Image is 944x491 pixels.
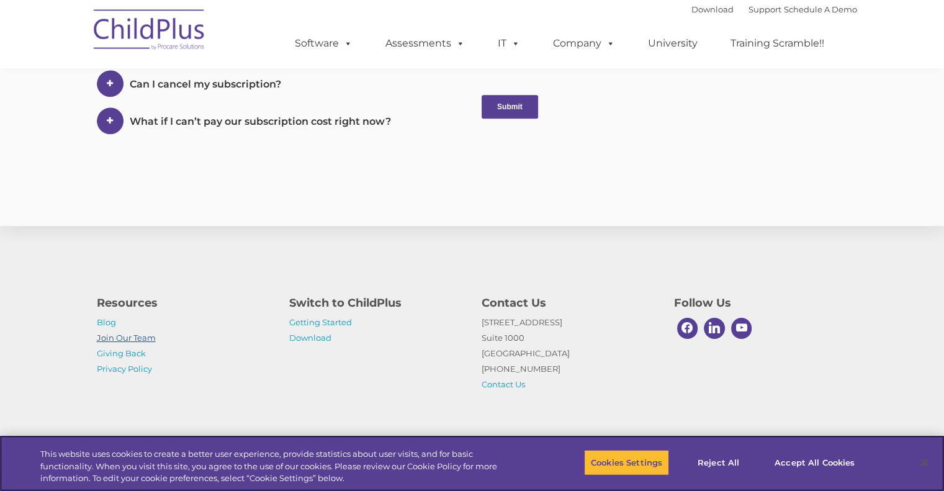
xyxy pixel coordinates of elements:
[784,4,857,14] a: Schedule A Demo
[373,31,477,56] a: Assessments
[910,449,938,476] button: Close
[541,31,627,56] a: Company
[183,133,236,142] span: Phone number
[282,31,365,56] a: Software
[691,4,857,14] font: |
[485,31,533,56] a: IT
[130,78,281,90] span: Can I cancel my subscription?
[482,294,655,312] h4: Contact Us
[728,315,755,342] a: Youtube
[130,115,391,127] span: What if I can’t pay our subscription cost right now?
[183,82,221,91] span: Last name
[97,333,156,343] a: Join Our Team
[636,31,710,56] a: University
[680,449,757,475] button: Reject All
[289,294,463,312] h4: Switch to ChildPlus
[718,31,837,56] a: Training Scramble!!
[674,294,848,312] h4: Follow Us
[748,4,781,14] a: Support
[97,317,116,327] a: Blog
[674,315,701,342] a: Facebook
[88,1,212,63] img: ChildPlus by Procare Solutions
[97,294,271,312] h4: Resources
[482,315,655,392] p: [STREET_ADDRESS] Suite 1000 [GEOGRAPHIC_DATA] [PHONE_NUMBER]
[701,315,728,342] a: Linkedin
[482,379,525,389] a: Contact Us
[691,4,734,14] a: Download
[97,364,152,374] a: Privacy Policy
[289,317,352,327] a: Getting Started
[768,449,861,475] button: Accept All Cookies
[97,348,146,358] a: Giving Back
[40,448,519,485] div: This website uses cookies to create a better user experience, provide statistics about user visit...
[584,449,669,475] button: Cookies Settings
[289,333,331,343] a: Download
